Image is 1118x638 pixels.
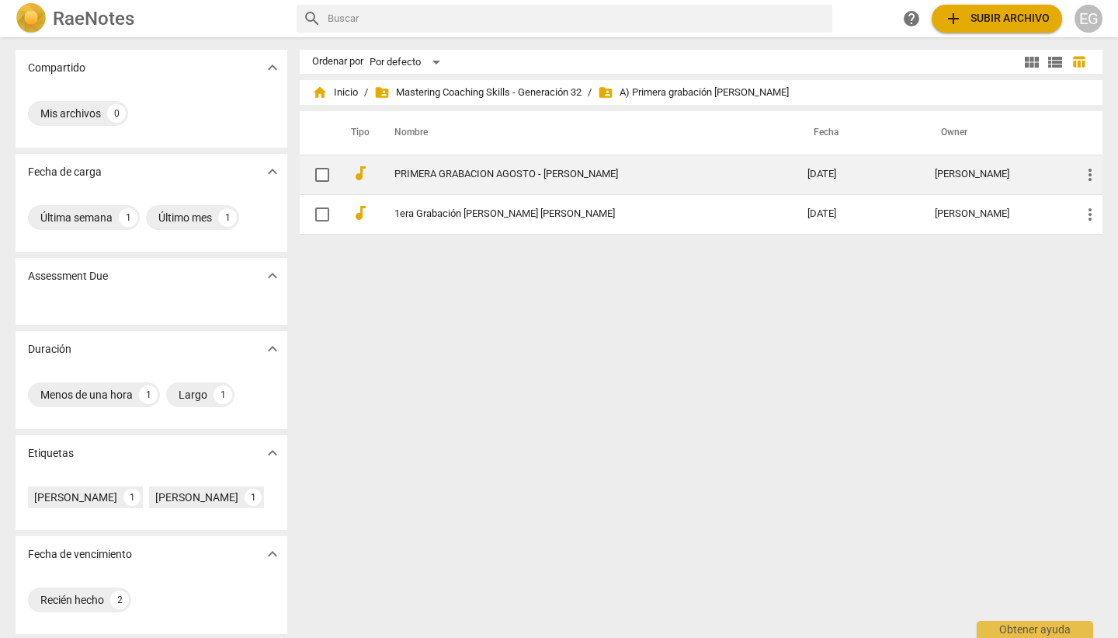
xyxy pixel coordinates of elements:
div: Recién hecho [40,592,104,608]
span: view_module [1023,53,1041,71]
div: [PERSON_NAME] [155,490,238,505]
button: EG [1075,5,1102,33]
p: Fecha de vencimiento [28,546,132,563]
td: [DATE] [795,194,922,234]
span: expand_more [263,58,282,77]
th: Fecha [795,111,922,155]
div: 1 [123,489,141,506]
p: Compartido [28,60,85,76]
h2: RaeNotes [53,8,134,30]
div: 0 [107,104,126,123]
button: Mostrar más [261,264,284,288]
span: expand_more [263,444,282,462]
button: Mostrar más [261,337,284,361]
p: Fecha de carga [28,164,102,180]
div: Ordenar por [312,56,363,68]
a: 1era Grabación [PERSON_NAME] [PERSON_NAME] [394,208,752,220]
a: PRIMERA GRABACION AGOSTO - [PERSON_NAME] [394,169,752,180]
td: [DATE] [795,155,922,194]
a: Obtener ayuda [898,5,925,33]
span: expand_more [263,162,282,181]
div: Por defecto [370,50,446,75]
div: 1 [139,385,158,404]
th: Owner [922,111,1068,155]
button: Cuadrícula [1020,51,1043,74]
div: 2 [110,591,129,609]
span: help [902,9,921,28]
span: view_list [1046,53,1064,71]
div: 1 [245,489,262,506]
div: [PERSON_NAME] [34,490,117,505]
div: 1 [218,208,237,227]
span: audiotrack [351,204,370,222]
span: audiotrack [351,164,370,183]
div: Menos de una hora [40,387,133,403]
div: 1 [214,385,232,404]
span: / [364,87,368,99]
input: Buscar [328,6,826,31]
p: Assessment Due [28,268,108,284]
span: more_vert [1081,205,1099,224]
span: add [944,9,963,28]
button: Subir [932,5,1062,33]
span: more_vert [1081,166,1099,184]
a: LogoRaeNotes [16,3,284,34]
button: Mostrar más [261,160,284,183]
span: Mastering Coaching Skills - Generación 32 [374,85,582,100]
p: Etiquetas [28,445,74,462]
span: expand_more [263,267,282,285]
div: Mis archivos [40,106,101,121]
img: Logo [16,3,47,34]
span: folder_shared [598,85,613,100]
div: [PERSON_NAME] [935,208,1056,220]
div: 1 [119,208,137,227]
button: Tabla [1067,51,1090,74]
div: [PERSON_NAME] [935,169,1056,180]
button: Lista [1043,51,1067,74]
button: Mostrar más [261,542,284,566]
span: folder_shared [374,85,390,100]
p: Duración [28,341,71,357]
span: Inicio [312,85,358,100]
div: Último mes [158,210,212,225]
div: Largo [179,387,207,403]
span: expand_more [263,340,282,358]
span: A) Primera grabación [PERSON_NAME] [598,85,789,100]
button: Mostrar más [261,56,284,79]
span: home [312,85,328,100]
span: expand_more [263,545,282,563]
span: / [588,87,592,99]
div: Obtener ayuda [977,621,1093,638]
span: Subir archivo [944,9,1050,28]
span: table_chart [1071,54,1086,69]
th: Nombre [376,111,795,155]
button: Mostrar más [261,441,284,465]
span: search [303,9,321,28]
div: Última semana [40,210,113,225]
th: Tipo [339,111,376,155]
